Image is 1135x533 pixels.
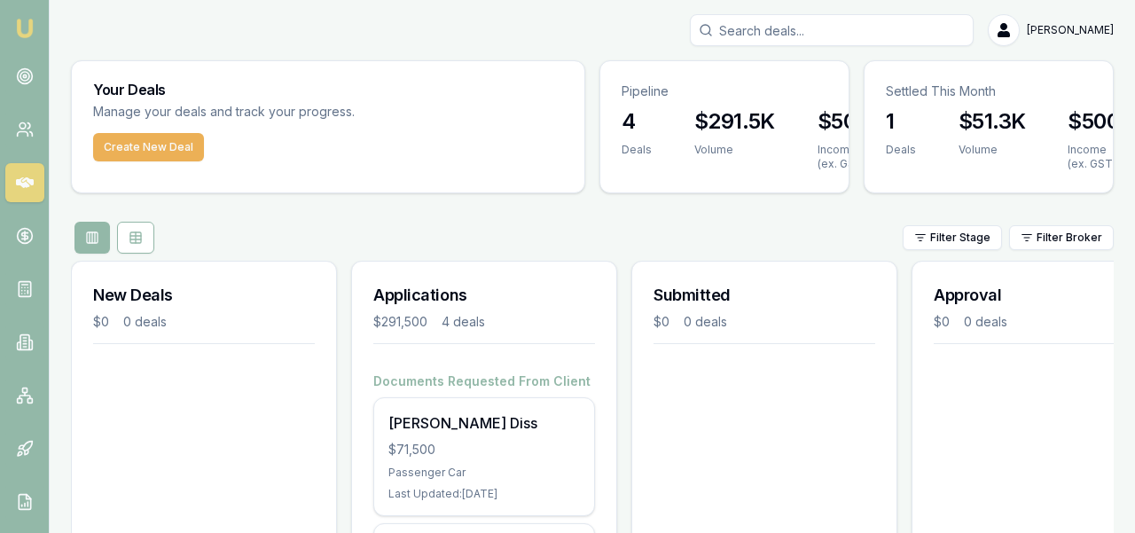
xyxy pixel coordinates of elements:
p: Pipeline [622,82,827,100]
div: $0 [93,313,109,331]
div: 0 deals [123,313,167,331]
h4: Documents Requested From Client [373,372,595,390]
div: 0 deals [684,313,727,331]
button: Create New Deal [93,133,204,161]
button: Filter Stage [903,225,1002,250]
h3: $500 [1068,107,1119,136]
div: Deals [622,143,652,157]
div: Passenger Car [388,466,580,480]
div: 0 deals [964,313,1007,331]
h3: Submitted [654,283,875,308]
div: Income (ex. GST) [818,143,869,171]
h3: New Deals [93,283,315,308]
div: Last Updated: [DATE] [388,487,580,501]
div: Volume [694,143,775,157]
div: Income (ex. GST) [1068,143,1119,171]
div: $0 [654,313,669,331]
h3: 1 [886,107,916,136]
span: [PERSON_NAME] [1027,23,1114,37]
div: 4 deals [442,313,485,331]
div: Deals [886,143,916,157]
h3: Applications [373,283,595,308]
p: Settled This Month [886,82,1092,100]
h3: $291.5K [694,107,775,136]
div: [PERSON_NAME] Diss [388,412,580,434]
div: $71,500 [388,441,580,459]
span: Filter Broker [1037,231,1102,245]
img: emu-icon-u.png [14,18,35,39]
h3: $500 [818,107,869,136]
p: Manage your deals and track your progress. [93,102,547,122]
button: Filter Broker [1009,225,1114,250]
span: Filter Stage [930,231,990,245]
input: Search deals [690,14,974,46]
h3: $51.3K [959,107,1025,136]
div: Volume [959,143,1025,157]
div: $291,500 [373,313,427,331]
div: $0 [934,313,950,331]
h3: Your Deals [93,82,563,97]
h3: 4 [622,107,652,136]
